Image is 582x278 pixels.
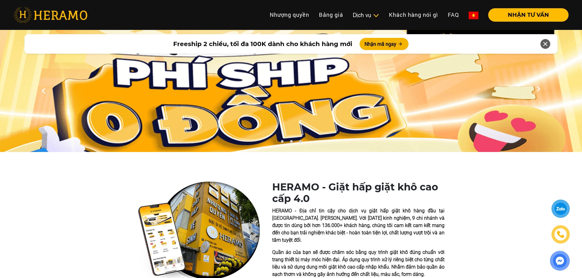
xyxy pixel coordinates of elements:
[469,12,478,19] img: vn-flag.png
[173,39,352,49] span: Freeship 2 chiều, tối đa 100K dành cho khách hàng mới
[288,140,294,146] button: 2
[360,38,408,50] button: Nhận mã ngay
[272,207,445,244] p: HERAMO - Địa chỉ tin cậy cho dịch vụ giặt hấp giặt khô hàng đầu tại [GEOGRAPHIC_DATA]. [PERSON_NA...
[13,7,87,23] img: heramo-logo.png
[557,231,564,238] img: phone-icon
[373,13,379,19] img: subToggleIcon
[483,12,569,18] a: NHẬN TƯ VẤN
[488,8,569,22] button: NHẬN TƯ VẤN
[353,11,379,19] div: Dịch vụ
[443,8,464,21] a: FAQ
[272,181,445,205] h1: HERAMO - Giặt hấp giặt khô cao cấp 4.0
[279,140,285,146] button: 1
[265,8,314,21] a: Nhượng quyền
[272,249,445,278] p: Quần áo của bạn sẽ được chăm sóc bằng quy trình giặt khô đúng chuẩn với trang thiết bị máy móc hi...
[297,140,303,146] button: 3
[384,8,443,21] a: Khách hàng nói gì
[314,8,348,21] a: Bảng giá
[551,225,569,243] a: phone-icon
